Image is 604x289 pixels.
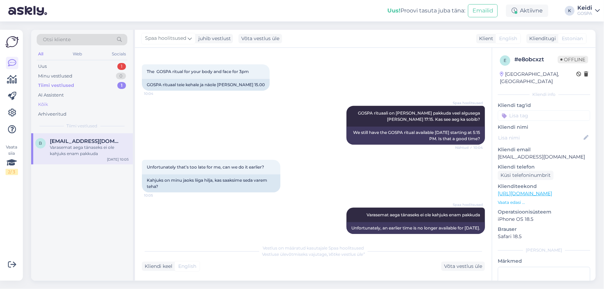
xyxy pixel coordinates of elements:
p: [EMAIL_ADDRESS][DOMAIN_NAME] [498,153,590,161]
div: Varasemat aega tänaseks ei ole kahjuks enam pakkuda [50,144,129,157]
p: Kliendi telefon [498,163,590,171]
span: Vestlus on määratud kasutajale Spaa hoolitsused [263,245,364,251]
div: Tiimi vestlused [38,82,74,89]
div: Aktiivne [506,4,548,17]
p: Vaata edasi ... [498,199,590,206]
div: Uus [38,63,47,70]
span: Tiimi vestlused [67,123,98,129]
div: Kliendi keel [142,263,172,270]
b: Uus! [387,7,400,14]
div: Võta vestlus üle [441,262,485,271]
div: Küsi telefoninumbrit [498,171,553,180]
div: Minu vestlused [38,73,72,80]
div: 1 [117,63,126,70]
span: b [39,141,42,146]
p: Klienditeekond [498,183,590,190]
div: Unfortunately, an earlier time is no longer available for [DATE]. [346,222,485,234]
div: Keidi [577,5,592,11]
div: All [37,49,45,58]
span: Spaa hoolitsused [453,100,483,106]
div: Proovi tasuta juba täna: [387,7,465,15]
span: Otsi kliente [43,36,71,43]
div: Klient [476,35,493,42]
span: 10:05 [457,234,483,240]
span: Estonian [562,35,583,42]
div: GOSPA [577,11,592,16]
p: Kliendi tag'id [498,102,590,109]
span: The GOSPA ritual for your body and face for 3pm [147,69,249,74]
div: # e8obcxzt [514,55,558,64]
p: Brauser [498,226,590,233]
span: English [178,263,196,270]
i: „Võtke vestlus üle” [327,252,365,257]
img: Askly Logo [6,35,19,48]
div: Web [72,49,84,58]
p: iPhone OS 18.5 [498,216,590,223]
div: Võta vestlus üle [238,34,282,43]
span: GOSPA rituaali on [PERSON_NAME] pakkuda veel algusega [PERSON_NAME] 17:15. Kas see aeg ka sobib? [358,110,481,122]
span: bape20298@outlook.com [50,138,122,144]
span: Spaa hoolitsused [145,35,186,42]
div: Klienditugi [526,35,556,42]
span: e [504,58,506,63]
span: Offline [558,56,588,63]
div: juhib vestlust [196,35,231,42]
button: Emailid [468,4,498,17]
span: English [499,35,517,42]
input: Lisa nimi [498,134,582,142]
input: Lisa tag [498,110,590,121]
div: Kahjuks on minu jaoks liiga hilja, kas saaksime seda varem teha? [142,174,280,192]
div: 0 [116,73,126,80]
div: We still have the GOSPA ritual available [DATE] starting at 5:15 PM. Is that a good time? [346,127,485,145]
span: 10:05 [144,193,170,198]
div: 2 / 3 [6,169,18,175]
span: 10:04 [144,91,170,96]
p: Operatsioonisüsteem [498,208,590,216]
span: Vestluse ülevõtmiseks vajutage [262,252,365,257]
div: [DATE] 10:05 [107,157,129,162]
div: Arhiveeritud [38,111,66,118]
div: [GEOGRAPHIC_DATA], [GEOGRAPHIC_DATA] [500,71,576,85]
div: [PERSON_NAME] [498,247,590,253]
span: Spaa hoolitsused [453,202,483,207]
span: Unfortunately that’s too late for me, can we do it earlier? [147,164,264,170]
p: Safari 18.5 [498,233,590,240]
div: Socials [110,49,127,58]
div: 1 [117,82,126,89]
p: Kliendi email [498,146,590,153]
div: Kliendi info [498,91,590,98]
div: AI Assistent [38,92,64,99]
div: Kõik [38,101,48,108]
p: Kliendi nimi [498,124,590,131]
p: Märkmed [498,258,590,265]
div: GOSPA rituaal teie kehale ja näole [PERSON_NAME] 15.00 [142,79,270,91]
div: K [565,6,575,16]
span: Nähtud ✓ 10:04 [455,145,483,150]
span: Varasemat aega tänaseks ei ole kahjuks enam pakkuda [367,212,480,217]
div: Vaata siia [6,144,18,175]
a: [URL][DOMAIN_NAME] [498,190,552,197]
a: KeidiGOSPA [577,5,600,16]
